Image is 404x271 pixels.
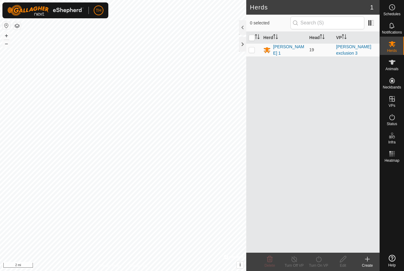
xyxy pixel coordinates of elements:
[282,263,306,268] div: Turn Off VP
[129,263,147,269] a: Contact Us
[7,5,84,16] img: Gallagher Logo
[306,263,331,268] div: Turn On VP
[370,3,373,12] span: 1
[273,44,304,56] div: [PERSON_NAME] 1
[382,31,402,34] span: Notifications
[3,22,10,29] button: Reset Map
[261,32,307,44] th: Herd
[290,16,364,29] input: Search (S)
[342,35,347,40] p-sorticon: Activate to sort
[387,49,397,52] span: Herds
[237,262,243,268] button: i
[336,44,371,56] a: [PERSON_NAME] exclusion 3
[3,32,10,39] button: +
[255,35,260,40] p-sorticon: Activate to sort
[320,35,325,40] p-sorticon: Activate to sort
[240,262,241,267] span: i
[309,47,314,52] span: 19
[388,140,395,144] span: Infra
[265,263,275,268] span: Delete
[307,32,334,44] th: Head
[387,122,397,126] span: Status
[384,159,399,162] span: Heatmap
[250,20,290,26] span: 0 selected
[334,32,380,44] th: VP
[383,85,401,89] span: Neckbands
[385,67,399,71] span: Animals
[96,7,102,14] span: TH
[355,263,380,268] div: Create
[99,263,122,269] a: Privacy Policy
[13,22,21,30] button: Map Layers
[380,252,404,269] a: Help
[331,263,355,268] div: Edit
[273,35,278,40] p-sorticon: Activate to sort
[383,12,400,16] span: Schedules
[388,263,396,267] span: Help
[388,104,395,107] span: VPs
[250,4,370,11] h2: Herds
[3,40,10,47] button: –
